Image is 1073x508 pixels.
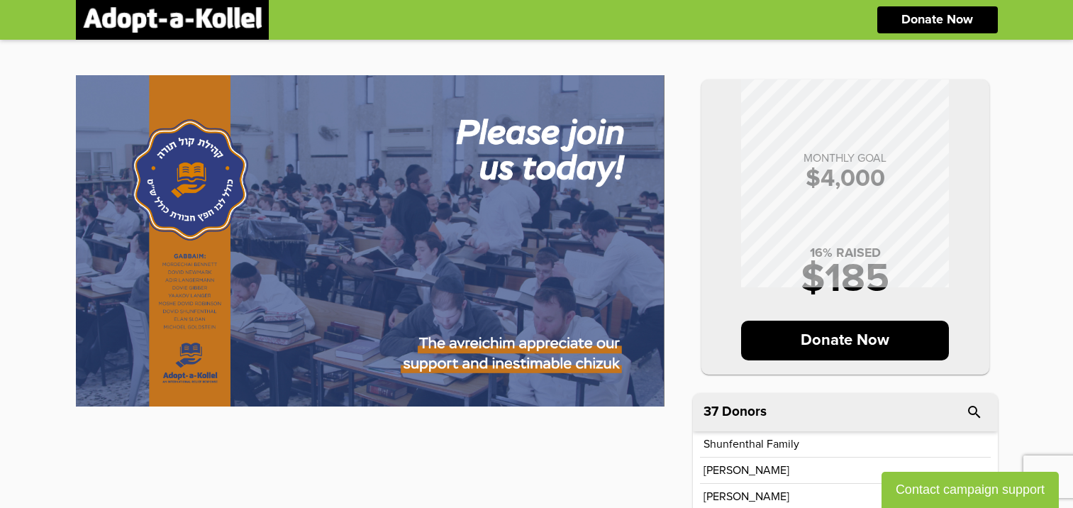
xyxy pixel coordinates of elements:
p: Shunfenthal Family [704,438,799,450]
img: wIXMKzDbdW.sHfyl5CMYm.jpg [76,75,665,407]
span: 37 [704,405,718,419]
img: logonobg.png [83,7,262,33]
i: search [966,404,983,421]
p: Donate Now [741,321,949,360]
p: Donors [722,405,767,419]
p: $ [716,167,975,191]
p: [PERSON_NAME] [704,465,789,476]
p: MONTHLY GOAL [716,153,975,164]
button: Contact campaign support [882,472,1059,508]
p: Donate Now [901,13,973,26]
p: [PERSON_NAME] [704,491,789,502]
